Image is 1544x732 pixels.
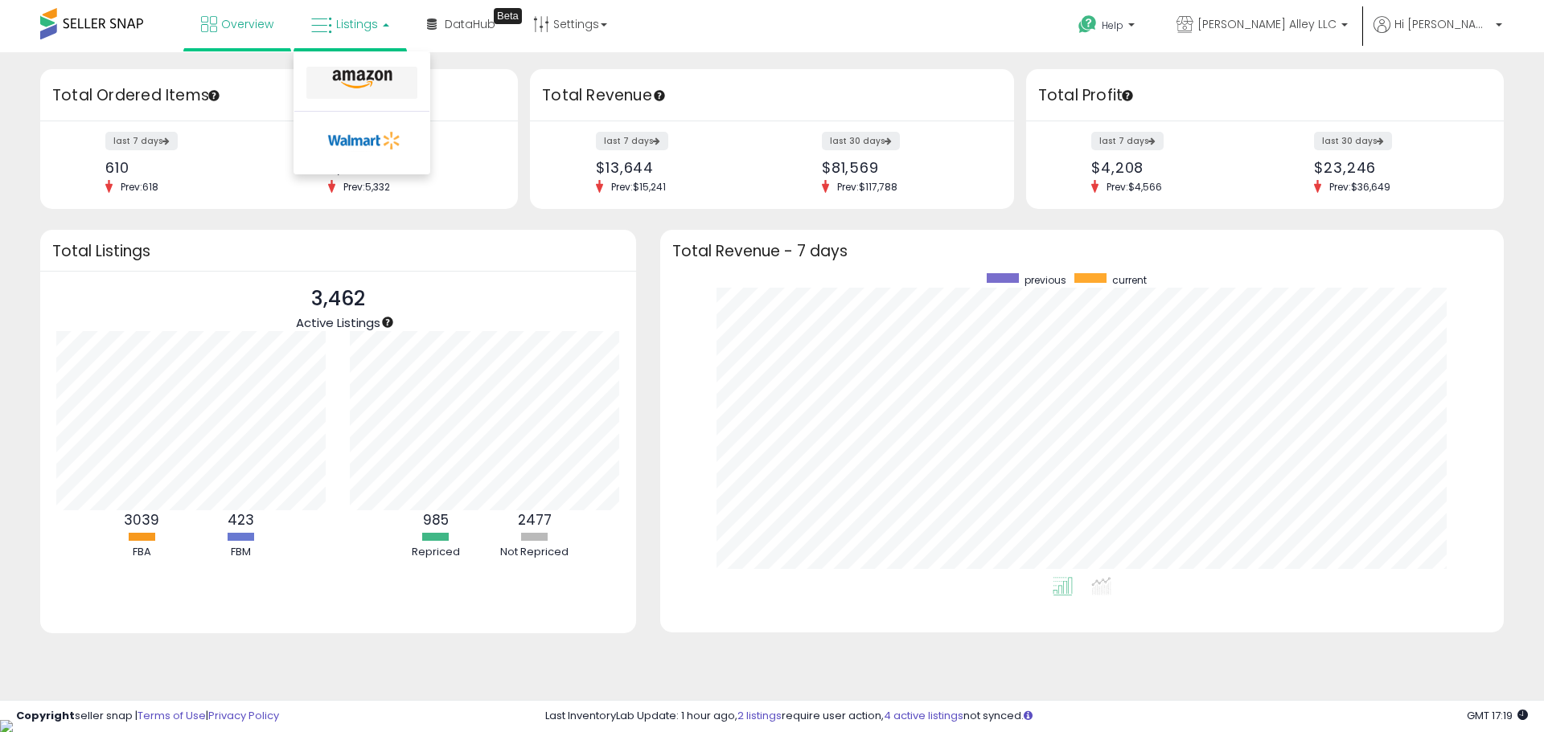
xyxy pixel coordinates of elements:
span: current [1112,273,1147,287]
div: Tooltip anchor [652,88,667,103]
div: $23,246 [1314,159,1476,176]
span: previous [1025,273,1066,287]
label: last 7 days [105,132,178,150]
span: Prev: $36,649 [1321,180,1398,194]
b: 2477 [518,510,552,530]
div: $13,644 [596,159,760,176]
a: 2 listings [737,708,782,723]
div: Repriced [388,545,484,560]
h3: Total Ordered Items [52,84,506,107]
div: 610 [105,159,267,176]
div: seller snap | | [16,709,279,724]
span: Hi [PERSON_NAME] [1394,16,1491,32]
div: $4,208 [1091,159,1253,176]
b: 985 [423,510,449,530]
h3: Total Revenue - 7 days [672,245,1492,257]
p: 3,462 [296,284,380,314]
h3: Total Listings [52,245,624,257]
div: FBM [192,545,289,560]
div: FBA [93,545,190,560]
strong: Copyright [16,708,75,723]
span: DataHub [445,16,495,32]
a: Help [1066,2,1151,52]
div: Not Repriced [487,545,583,560]
a: Privacy Policy [208,708,279,723]
span: 2025-09-9 17:19 GMT [1467,708,1528,723]
div: $81,569 [822,159,986,176]
span: Overview [221,16,273,32]
div: Tooltip anchor [207,88,221,103]
div: Last InventoryLab Update: 1 hour ago, require user action, not synced. [545,709,1528,724]
i: Click here to read more about un-synced listings. [1024,710,1033,721]
span: Prev: 5,332 [335,180,398,194]
span: Prev: $117,788 [829,180,905,194]
span: Help [1102,18,1123,32]
a: 4 active listings [884,708,963,723]
div: Tooltip anchor [494,8,522,24]
span: Prev: 618 [113,180,166,194]
label: last 7 days [1091,132,1164,150]
a: Hi [PERSON_NAME] [1374,16,1502,52]
label: last 30 days [1314,132,1392,150]
b: 3039 [124,510,159,530]
a: Terms of Use [138,708,206,723]
b: 423 [228,510,254,530]
label: last 7 days [596,132,668,150]
h3: Total Revenue [542,84,1002,107]
span: Listings [336,16,378,32]
div: Tooltip anchor [380,315,395,329]
label: last 30 days [822,132,900,150]
i: Get Help [1078,14,1098,35]
span: Prev: $4,566 [1098,180,1170,194]
h3: Total Profit [1038,84,1492,107]
span: Active Listings [296,314,380,331]
span: Prev: $15,241 [603,180,674,194]
div: 3,615 [328,159,490,176]
div: Tooltip anchor [1120,88,1135,103]
span: [PERSON_NAME] Alley LLC [1197,16,1337,32]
